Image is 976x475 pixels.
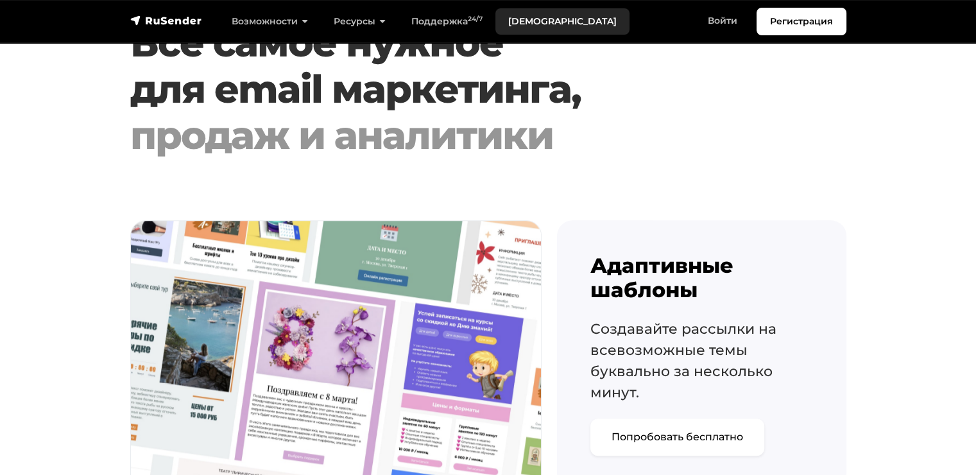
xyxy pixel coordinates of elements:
[495,8,629,35] a: [DEMOGRAPHIC_DATA]
[130,112,785,159] div: продаж и аналитики
[757,8,846,35] a: Регистрация
[219,8,321,35] a: Возможности
[590,419,764,456] a: Попробовать бесплатно
[321,8,398,35] a: Ресурсы
[130,20,785,159] h1: Все самое нужное для email маркетинга,
[695,8,750,34] a: Войти
[468,15,483,23] sup: 24/7
[130,14,202,27] img: RuSender
[398,8,495,35] a: Поддержка24/7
